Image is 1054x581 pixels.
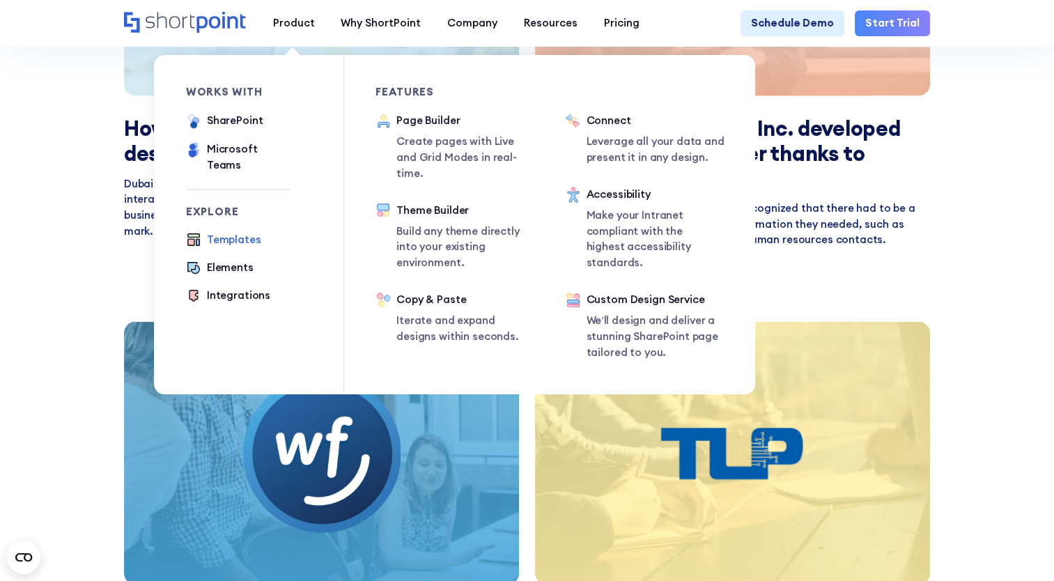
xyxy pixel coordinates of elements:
[565,113,725,166] a: ConnectLeverage all your data and present it in any design.
[587,113,726,129] div: Connect
[587,134,726,165] p: Leverage all your data and present it in any design.
[447,15,497,31] div: Company
[7,541,40,574] button: Open CMP widget
[186,288,270,305] a: Integrations
[565,292,723,363] a: Custom Design ServiceWe’ll design and deliver a stunning SharePoint page tailored to you.
[260,10,328,37] a: Product
[587,313,724,360] p: We’ll design and deliver a stunning SharePoint page tailored to you.
[396,113,536,129] div: Page Builder
[396,224,534,271] p: Build any theme directly into your existing environment.
[207,113,263,129] div: SharePoint
[207,141,290,173] div: Microsoft Teams
[855,10,930,37] a: Start Trial
[327,10,434,37] a: Why ShortPoint
[124,176,519,240] p: Dubai Silicon Oasis Authority (DSOA) needed an easy-to-navigate and interactive intranet to keep ...
[396,292,534,308] div: Copy & Paste
[124,116,519,165] h3: How DSOA saved 10 weeks and $10k designing their intranet with ShortPoint
[396,134,536,181] p: Create pages with Live and Grid Modes in real-time.
[242,374,401,532] img: World Acceptance Corporation
[207,232,261,248] div: Templates
[604,15,640,31] div: Pricing
[186,232,261,249] a: Templates
[375,203,534,271] a: Theme BuilderBuild any theme directly into your existing environment.
[207,260,254,276] div: Elements
[375,86,534,97] div: Features
[524,15,578,31] div: Resources
[186,260,254,277] a: Elements
[186,86,290,97] div: works with
[124,12,247,34] a: Home
[396,203,534,219] div: Theme Builder
[375,113,536,181] a: Page BuilderCreate pages with Live and Grid Modes in real-time.
[272,15,314,31] div: Product
[186,113,263,131] a: SharePoint
[587,187,724,203] div: Accessibility
[186,141,290,173] a: Microsoft Teams
[653,425,812,481] img: Tlp
[341,15,421,31] div: Why ShortPoint
[186,206,290,217] div: Explore
[565,187,723,271] a: AccessibilityMake your Intranet compliant with the highest accessibility standards.
[511,10,591,37] a: Resources
[207,288,270,304] div: Integrations
[375,292,534,345] a: Copy & PasteIterate and expand designs within seconds.
[984,514,1054,581] iframe: Chat Widget
[396,313,534,344] p: Iterate and expand designs within seconds.
[434,10,511,37] a: Company
[587,208,724,271] p: Make your Intranet compliant with the highest accessibility standards.
[591,10,653,37] a: Pricing
[587,292,724,308] div: Custom Design Service
[741,10,844,37] a: Schedule Demo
